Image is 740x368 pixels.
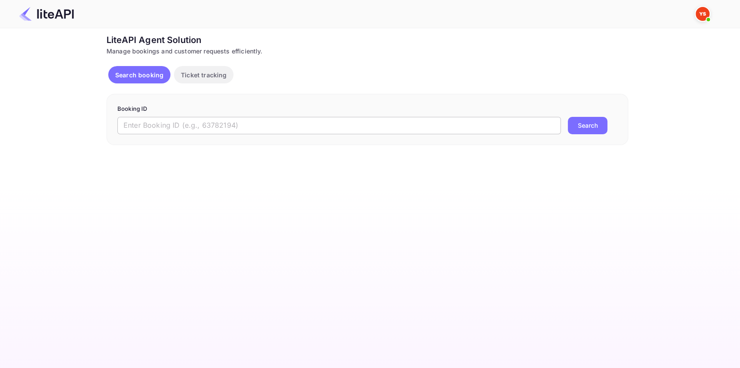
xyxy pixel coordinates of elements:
input: Enter Booking ID (e.g., 63782194) [117,117,561,134]
p: Booking ID [117,105,617,113]
img: LiteAPI Logo [19,7,74,21]
div: Manage bookings and customer requests efficiently. [107,46,628,56]
p: Search booking [115,70,163,80]
img: Yandex Support [696,7,710,21]
p: Ticket tracking [181,70,227,80]
div: LiteAPI Agent Solution [107,33,628,46]
button: Search [568,117,607,134]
